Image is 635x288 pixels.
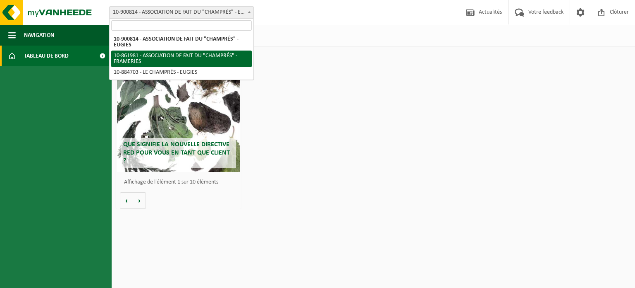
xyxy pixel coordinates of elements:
[24,25,54,46] span: Navigation
[24,46,69,66] span: Tableau de bord
[133,192,146,209] button: Volgende
[111,34,252,51] li: 10-900814 - ASSOCIATION DE FAIT DU "CHAMPRÉS" - EUGIES
[123,141,230,164] span: Que signifie la nouvelle directive RED pour vous en tant que client ?
[111,67,252,78] li: 10-884703 - LE CHAMPRÉS - EUGIES
[117,68,240,172] a: Que signifie la nouvelle directive RED pour vous en tant que client ?
[109,6,254,19] span: 10-900814 - ASSOCIATION DE FAIT DU "CHAMPRÉS" - EUGIES
[124,179,237,185] p: Affichage de l'élément 1 sur 10 éléments
[120,192,133,209] button: Vorige
[111,51,252,67] li: 10-861981 - ASSOCIATION DE FAIT DU "CHAMPRÉS" - FRAMERIES
[110,7,253,18] span: 10-900814 - ASSOCIATION DE FAIT DU "CHAMPRÉS" - EUGIES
